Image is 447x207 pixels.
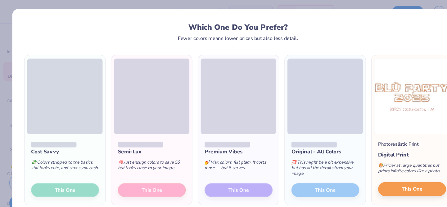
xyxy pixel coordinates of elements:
img: Photorealistic preview [351,55,422,126]
div: Original - All Colors [273,139,337,146]
button: This One [354,171,418,184]
span: 💅 [192,149,197,155]
span: 💯 [273,149,278,155]
div: Pricier at large quantities but prints infinite colors like a photo [354,149,418,169]
span: This One [377,174,396,181]
div: Photorealistic Print [354,132,392,139]
div: Digital Print [354,141,418,149]
span: 💸 [29,149,34,155]
div: This might be a bit expensive but has all the details from your image. [273,146,337,172]
span: 🎨 [354,152,359,158]
div: Which One Do You Prefer? [29,21,418,30]
div: Semi-Lux [111,139,174,146]
div: Cost Savvy [29,139,93,146]
div: Just enough colors to save $$ but looks close to your image. [111,146,174,166]
div: Max colors, full glam. It costs more — but it serves. [192,146,255,166]
div: Fewer colors means lower prices but also less detail. [167,33,279,38]
span: 🧠 [111,149,115,155]
div: Premium Vibes [192,139,255,146]
div: Colors stripped to the basics, still looks cute, and saves you cash. [29,146,93,166]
